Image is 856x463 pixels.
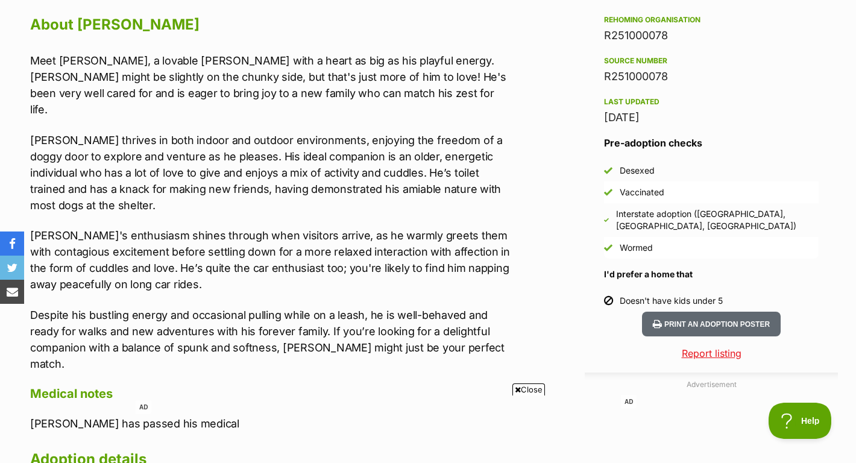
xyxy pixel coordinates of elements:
[616,208,819,232] div: Interstate adoption ([GEOGRAPHIC_DATA], [GEOGRAPHIC_DATA], [GEOGRAPHIC_DATA])
[604,15,819,25] div: Rehoming organisation
[136,400,151,414] span: AD
[30,11,510,38] h2: About [PERSON_NAME]
[30,307,510,372] p: Despite his bustling energy and occasional pulling while on a leash, he is well-behaved and ready...
[604,166,612,175] img: Yes
[642,312,781,336] button: Print an adoption poster
[604,68,819,85] div: R251000078
[769,403,832,439] iframe: Help Scout Beacon - Open
[30,386,510,402] h4: Medical notes
[620,295,723,307] div: Doesn't have kids under 5
[620,242,653,254] div: Wormed
[604,136,819,150] h3: Pre-adoption checks
[620,186,664,198] div: Vaccinated
[30,415,510,432] p: [PERSON_NAME] has passed his medical
[604,27,819,44] div: R251000078
[30,227,510,292] p: [PERSON_NAME]'s enthusiasm shines through when visitors arrive, as he warmly greets them with con...
[604,244,612,252] img: Yes
[604,97,819,107] div: Last updated
[604,188,612,197] img: Yes
[30,132,510,213] p: [PERSON_NAME] thrives in both indoor and outdoor environments, enjoying the freedom of a doggy do...
[585,346,838,361] a: Report listing
[30,52,510,118] p: Meet [PERSON_NAME], a lovable [PERSON_NAME] with a heart as big as his playful energy. [PERSON_NA...
[512,383,545,395] span: Close
[604,56,819,66] div: Source number
[620,165,655,177] div: Desexed
[604,109,819,126] div: [DATE]
[604,268,819,280] h4: I'd prefer a home that
[604,218,609,222] img: Yes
